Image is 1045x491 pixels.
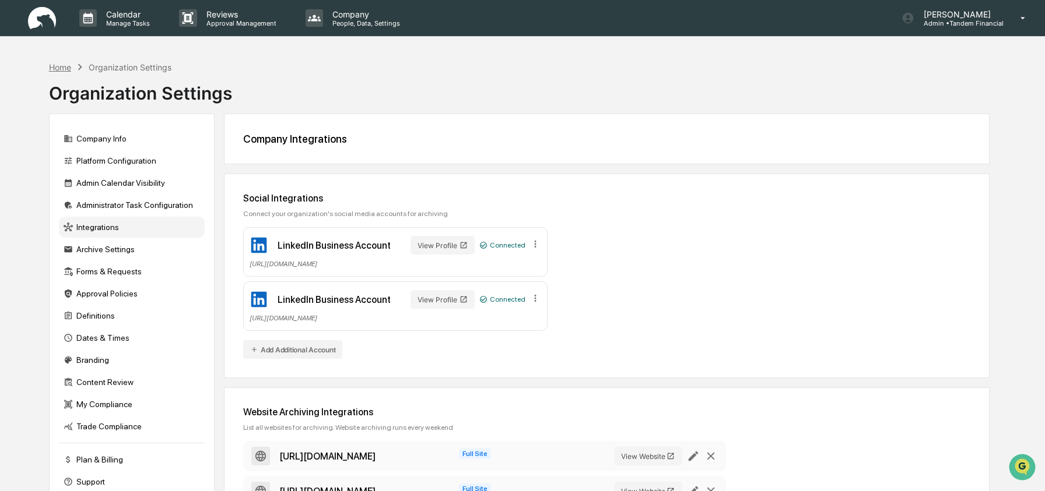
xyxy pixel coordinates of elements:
div: Connected [479,295,525,303]
div: [URL][DOMAIN_NAME] [250,313,541,322]
div: Archive Settings [59,239,205,260]
div: Admin Calendar Visibility [59,172,205,193]
p: How can we help? [12,24,212,43]
div: Content Review [59,372,205,393]
div: Organization Settings [49,73,232,104]
span: Preclearance [23,147,75,158]
div: Plan & Billing [59,449,205,470]
button: View Website [614,447,683,465]
div: Administrator Task Configuration [59,195,205,216]
button: Start new chat [198,93,212,107]
a: 🔎Data Lookup [7,164,78,185]
div: Integrations [59,217,205,238]
span: Data Lookup [23,169,73,181]
div: 🗄️ [85,148,94,157]
div: Platform Configuration [59,150,205,171]
div: Social Integrations [243,193,970,204]
p: People, Data, Settings [323,19,406,27]
p: [PERSON_NAME] [914,9,1004,19]
div: Start new chat [40,89,191,101]
div: Trade Compliance [59,416,205,437]
div: Company Integrations [243,133,970,145]
div: Connected [479,241,525,249]
div: LinkedIn Business Account [278,240,391,251]
div: 🔎 [12,170,21,179]
button: View Profile [411,236,475,255]
span: Attestations [96,147,145,158]
div: Dates & Times [59,327,205,348]
div: Company Info [59,128,205,149]
img: logo [28,7,56,30]
span: Pylon [116,197,141,206]
img: LinkedIn Business Account Icon [250,290,268,309]
div: Forms & Requests [59,261,205,282]
div: Home [49,62,71,72]
p: Admin • Tandem Financial [914,19,1004,27]
button: Add Additional Account [243,340,343,359]
div: Branding [59,349,205,370]
p: Manage Tasks [97,19,156,27]
div: Definitions [59,305,205,326]
div: Approval Policies [59,283,205,304]
p: Approval Management [197,19,282,27]
div: [URL][DOMAIN_NAME] [250,259,541,268]
div: Connect your organization's social media accounts for archiving [243,210,970,218]
a: 🖐️Preclearance [7,142,80,163]
div: Organization Settings [89,62,171,72]
img: 1746055101610-c473b297-6a78-478c-a979-82029cc54cd1 [12,89,33,110]
div: Website Archiving Integrations [243,407,970,418]
div: List all websites for archiving. Website archiving runs every weekend [243,423,970,432]
p: Reviews [197,9,282,19]
p: Calendar [97,9,156,19]
iframe: Open customer support [1008,453,1039,484]
div: We're available if you need us! [40,101,148,110]
a: 🗄️Attestations [80,142,149,163]
div: https://www.tandem-financial.com/ [279,451,376,462]
p: Company [323,9,406,19]
div: 🖐️ [12,148,21,157]
a: Powered byPylon [82,197,141,206]
div: LinkedIn Business Account [278,294,391,305]
img: LinkedIn Business Account Icon [250,236,268,255]
span: Full Site [459,448,491,459]
button: View Profile [411,290,475,309]
div: My Compliance [59,394,205,415]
